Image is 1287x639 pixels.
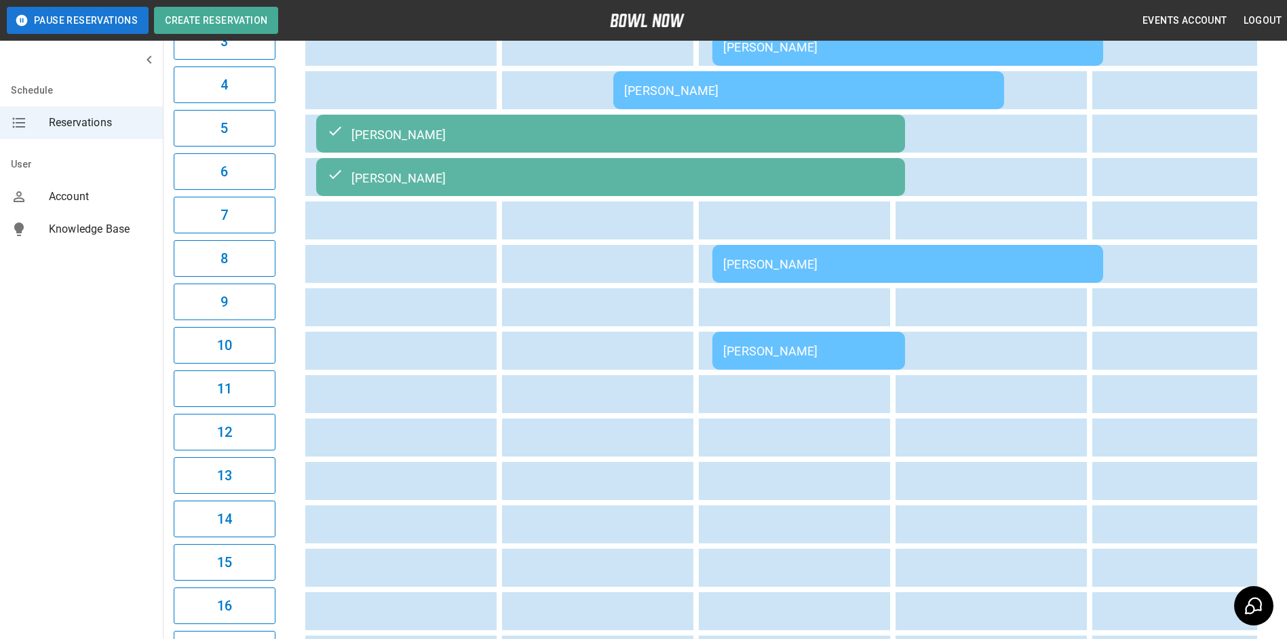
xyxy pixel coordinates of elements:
h6: 10 [217,334,232,356]
button: 6 [174,153,275,190]
span: Knowledge Base [49,221,152,237]
button: 8 [174,240,275,277]
h6: 9 [220,291,228,313]
div: [PERSON_NAME] [723,257,1092,271]
span: Account [49,189,152,205]
h6: 4 [220,74,228,96]
button: 9 [174,284,275,320]
h6: 5 [220,117,228,139]
h6: 3 [220,31,228,52]
button: 7 [174,197,275,233]
h6: 15 [217,551,232,573]
button: 12 [174,414,275,450]
button: 10 [174,327,275,364]
button: Create Reservation [154,7,278,34]
h6: 13 [217,465,232,486]
h6: 12 [217,421,232,443]
button: 13 [174,457,275,494]
button: 14 [174,501,275,537]
h6: 7 [220,204,228,226]
span: Reservations [49,115,152,131]
div: [PERSON_NAME] [624,83,993,98]
img: logo [610,14,685,27]
h6: 8 [220,248,228,269]
h6: 16 [217,595,232,617]
button: 11 [174,370,275,407]
div: [PERSON_NAME] [327,169,894,185]
h6: 6 [220,161,228,182]
button: 5 [174,110,275,147]
h6: 14 [217,508,232,530]
div: [PERSON_NAME] [723,344,894,358]
button: Events Account [1137,8,1233,33]
button: 15 [174,544,275,581]
div: [PERSON_NAME] [723,40,1092,54]
button: 3 [174,23,275,60]
div: [PERSON_NAME] [327,125,894,142]
button: 16 [174,587,275,624]
button: 4 [174,66,275,103]
h6: 11 [217,378,232,400]
button: Logout [1238,8,1287,33]
button: Pause Reservations [7,7,149,34]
